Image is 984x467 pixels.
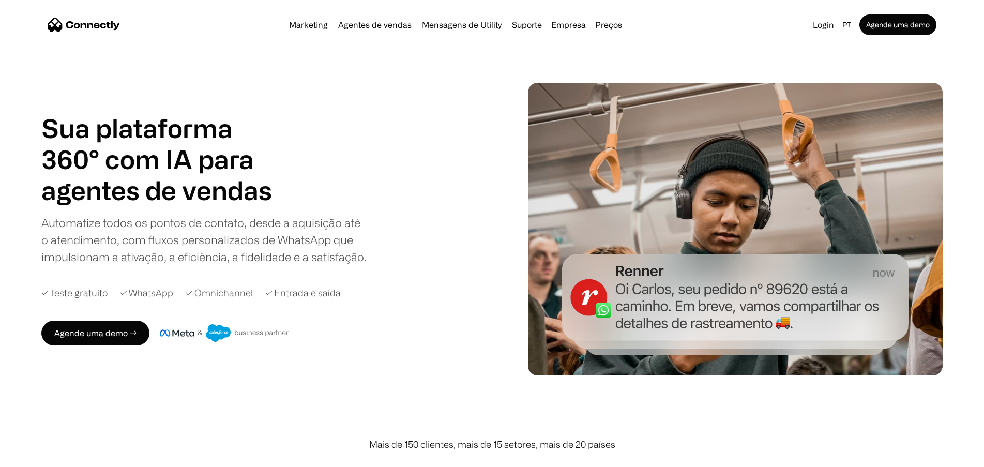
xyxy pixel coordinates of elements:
[265,286,341,300] div: ✓ Entrada e saída
[41,175,279,206] div: carousel
[186,286,253,300] div: ✓ Omnichannel
[842,18,851,32] div: pt
[41,175,279,206] div: 1 of 4
[548,18,589,32] div: Empresa
[809,18,838,32] a: Login
[859,14,936,35] a: Agende uma demo
[369,438,615,451] div: Mais de 150 clientes, mais de 15 setores, mais de 20 países
[591,21,626,29] a: Preços
[160,324,289,342] img: Meta e crachá de parceiro de negócios do Salesforce.
[10,448,62,463] aside: Language selected: Português (Brasil)
[41,113,279,175] h1: Sua plataforma 360° com IA para
[41,286,108,300] div: ✓ Teste gratuito
[551,18,586,32] div: Empresa
[48,17,120,33] a: home
[838,18,857,32] div: pt
[41,214,367,265] div: Automatize todos os pontos de contato, desde a aquisição até o atendimento, com fluxos personaliz...
[285,21,332,29] a: Marketing
[334,21,416,29] a: Agentes de vendas
[41,175,279,206] h1: agentes de vendas
[41,321,149,345] a: Agende uma demo →
[418,21,506,29] a: Mensagens de Utility
[508,21,546,29] a: Suporte
[21,449,62,463] ul: Language list
[120,286,173,300] div: ✓ WhatsApp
